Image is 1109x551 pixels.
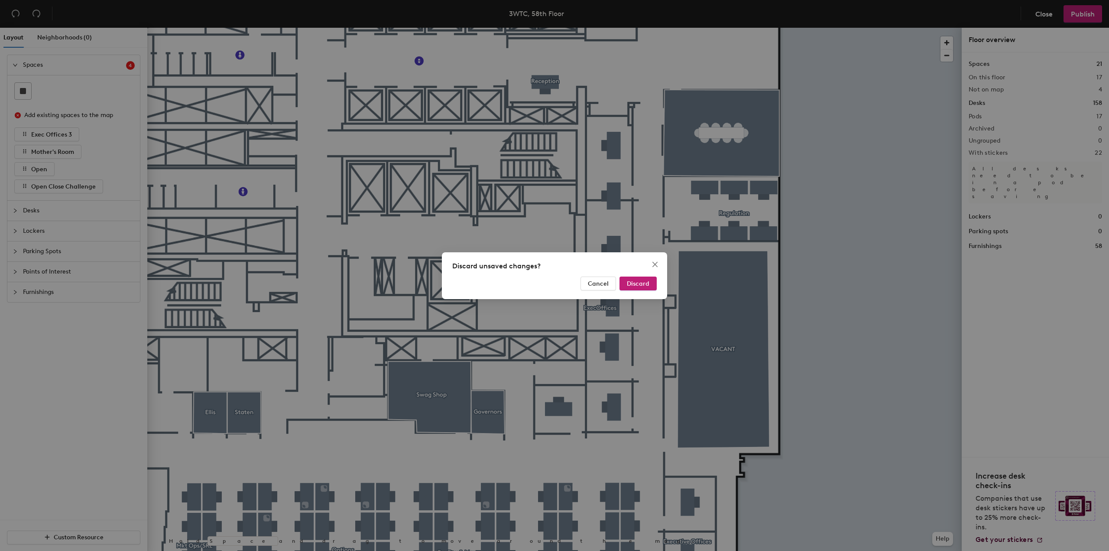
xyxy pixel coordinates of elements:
[652,261,658,268] span: close
[648,258,662,271] button: Close
[452,261,657,271] div: Discard unsaved changes?
[588,280,609,287] span: Cancel
[580,277,616,290] button: Cancel
[627,280,649,287] span: Discard
[648,261,662,268] span: Close
[619,277,657,290] button: Discard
